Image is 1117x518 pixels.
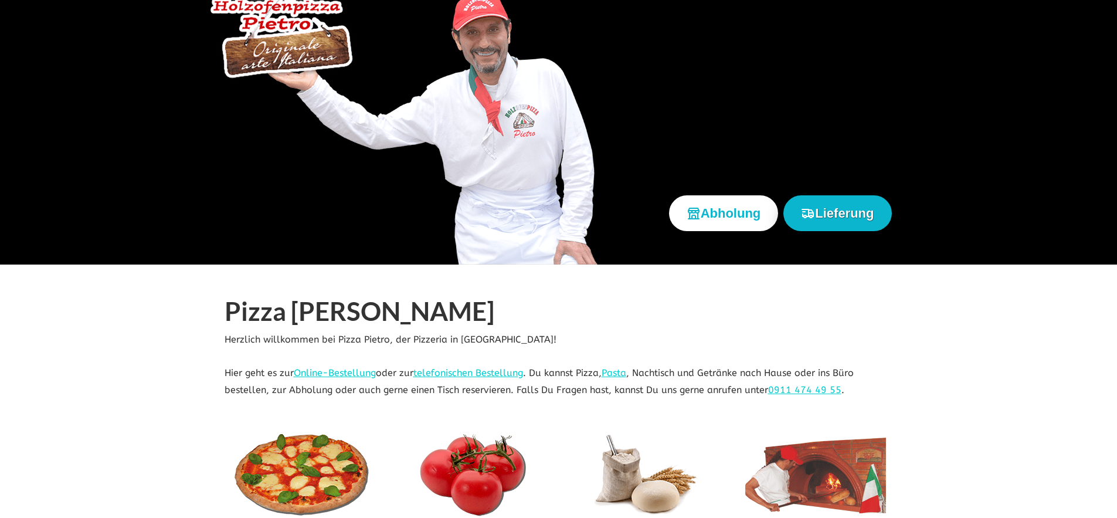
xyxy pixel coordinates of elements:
[216,297,902,399] div: Herzlich willkommen bei Pizza Pietro, der Pizzeria in [GEOGRAPHIC_DATA]! Hier geht es zur oder zu...
[768,384,841,395] a: 0911 474 49 55
[225,297,893,331] h1: Pizza [PERSON_NAME]
[602,367,626,378] a: Pasta
[669,195,779,231] button: Abholung
[294,367,376,378] a: Online-Bestellung
[402,434,543,516] img: Tomaten
[413,367,523,378] a: telefonischen Bestellung
[231,434,372,516] img: Pizza
[574,434,715,516] img: Mehl
[783,195,891,231] button: Lieferung
[745,434,886,516] img: Pietro Holzofen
